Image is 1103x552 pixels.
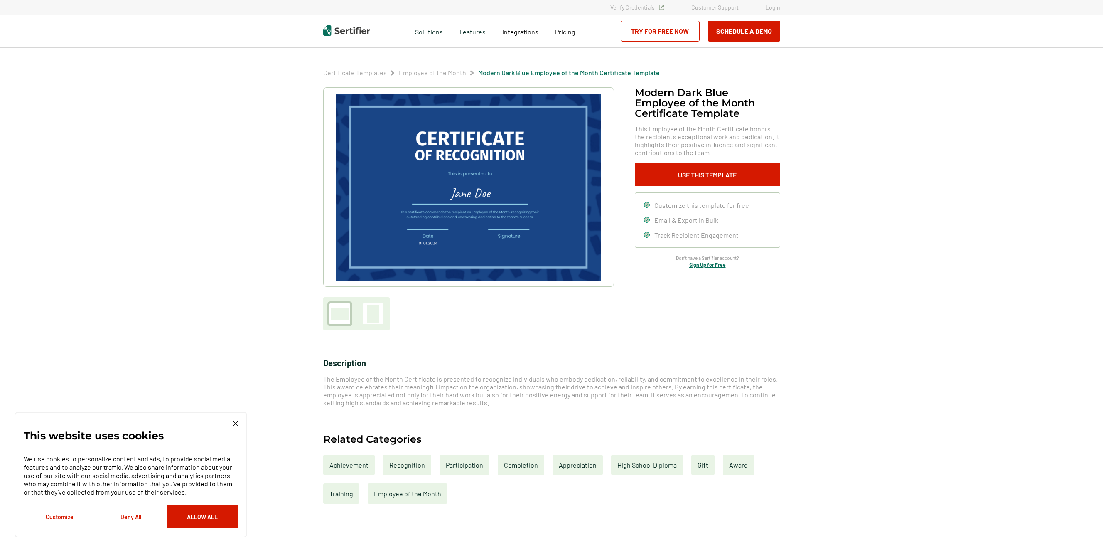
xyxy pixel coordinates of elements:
[95,505,167,528] button: Deny All
[440,455,489,475] a: Participation
[323,375,778,407] span: The Employee of the Month Certificate is presented to recognize individuals who embody dedication...
[368,483,447,504] a: Employee of the Month
[399,69,466,77] span: Employee of the Month
[323,69,387,76] a: Certificate Templates
[383,455,431,475] a: Recognition
[323,455,375,475] a: Achievement
[708,21,780,42] button: Schedule a Demo
[323,483,359,504] a: Training
[415,26,443,36] span: Solutions
[498,455,544,475] a: Completion
[766,4,780,11] a: Login
[659,5,664,10] img: Verified
[691,4,739,11] a: Customer Support
[336,94,600,281] img: Modern Dark Blue Employee of the Month Certificate Template
[459,26,486,36] span: Features
[555,28,575,36] span: Pricing
[654,216,718,224] span: Email & Export in Bulk
[478,69,660,77] span: Modern Dark Blue Employee of the Month Certificate Template
[611,455,683,475] a: High School Diploma
[502,26,538,36] a: Integrations
[723,455,754,475] a: Award
[689,262,726,268] a: Sign Up for Free
[635,163,780,186] button: Use This Template
[621,21,700,42] a: Try for Free Now
[478,69,660,76] a: Modern Dark Blue Employee of the Month Certificate Template
[167,505,238,528] button: Allow All
[399,69,466,76] a: Employee of the Month
[233,421,238,426] img: Cookie Popup Close
[1061,512,1103,552] iframe: Chat Widget
[323,434,421,444] h2: Related Categories
[323,25,370,36] img: Sertifier | Digital Credentialing Platform
[323,69,660,77] div: Breadcrumb
[502,28,538,36] span: Integrations
[323,358,366,368] span: Description
[555,26,575,36] a: Pricing
[323,69,387,77] span: Certificate Templates
[676,254,739,262] span: Don’t have a Sertifier account?
[691,455,715,475] a: Gift
[24,455,238,496] p: We use cookies to personalize content and ads, to provide social media features and to analyze ou...
[553,455,603,475] a: Appreciation
[654,231,739,239] span: Track Recipient Engagement
[635,87,780,118] h1: Modern Dark Blue Employee of the Month Certificate Template
[24,505,95,528] button: Customize
[635,125,780,156] span: This Employee of the Month Certificate honors the recipient’s exceptional work and dedication. It...
[654,201,749,209] span: Customize this template for free
[24,431,164,440] p: This website uses cookies
[610,4,664,11] a: Verify Credentials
